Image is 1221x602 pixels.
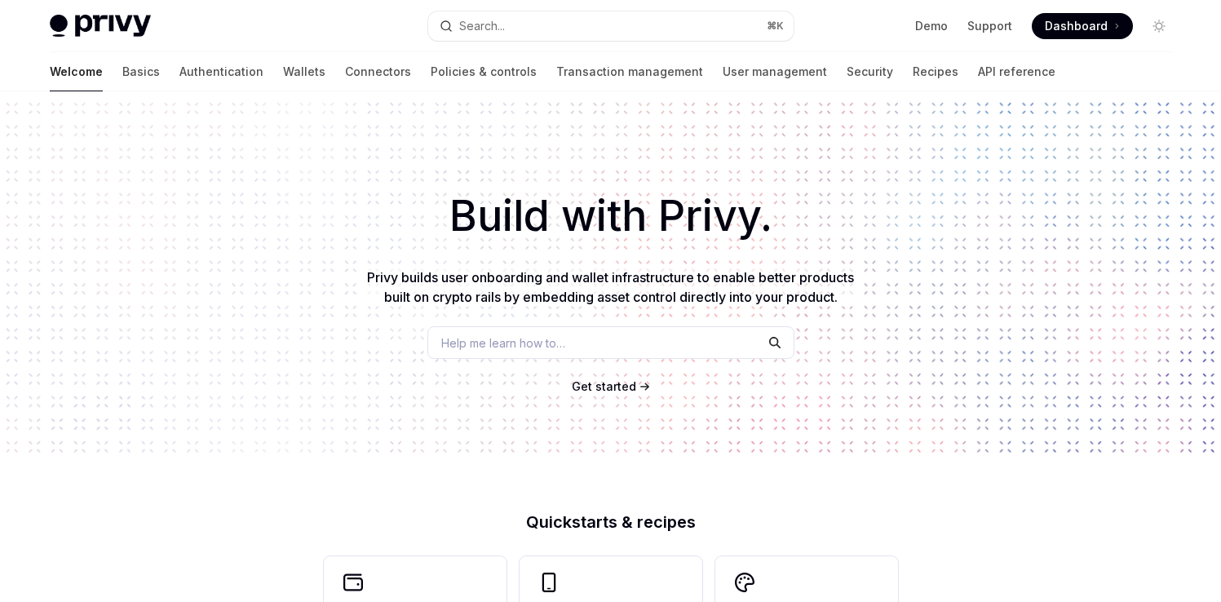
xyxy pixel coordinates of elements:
h1: Build with Privy. [26,184,1195,248]
a: Authentication [179,52,263,91]
span: Dashboard [1045,18,1108,34]
div: Search... [459,16,505,36]
a: Dashboard [1032,13,1133,39]
a: Support [967,18,1012,34]
a: Recipes [913,52,958,91]
span: ⌘ K [767,20,784,33]
a: Get started [572,378,636,395]
a: Welcome [50,52,103,91]
button: Search...⌘K [428,11,794,41]
h2: Quickstarts & recipes [324,514,898,530]
a: Demo [915,18,948,34]
span: Get started [572,379,636,393]
a: Policies & controls [431,52,537,91]
a: User management [723,52,827,91]
a: Wallets [283,52,325,91]
img: light logo [50,15,151,38]
span: Privy builds user onboarding and wallet infrastructure to enable better products built on crypto ... [367,269,854,305]
a: Basics [122,52,160,91]
a: Security [847,52,893,91]
a: API reference [978,52,1055,91]
a: Transaction management [556,52,703,91]
a: Connectors [345,52,411,91]
span: Help me learn how to… [441,334,565,352]
button: Toggle dark mode [1146,13,1172,39]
